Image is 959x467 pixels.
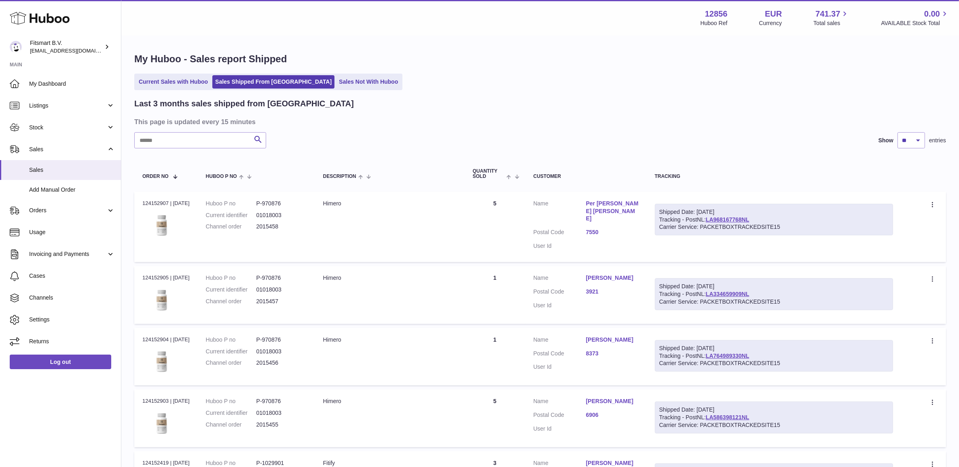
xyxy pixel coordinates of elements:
[659,359,889,367] div: Carrier Service: PACKETBOXTRACKEDSITE15
[206,359,256,367] dt: Channel order
[659,406,889,414] div: Shipped Date: [DATE]
[706,414,749,421] a: LA586398121NL
[323,459,457,467] div: Fitify
[136,75,211,89] a: Current Sales with Huboo
[206,211,256,219] dt: Current identifier
[586,459,639,467] a: [PERSON_NAME]
[142,200,190,207] div: 124152907 | [DATE]
[765,8,782,19] strong: EUR
[142,408,183,437] img: 128561711358723.png
[256,336,307,344] dd: P-970876
[29,272,115,280] span: Cases
[655,340,893,372] div: Tracking - PostNL:
[206,459,256,467] dt: Huboo P no
[465,328,525,386] td: 1
[533,228,586,238] dt: Postal Code
[134,53,946,66] h1: My Huboo - Sales report Shipped
[929,137,946,144] span: entries
[323,174,356,179] span: Description
[134,117,944,126] h3: This page is updated every 15 minutes
[586,288,639,296] a: 3921
[212,75,334,89] a: Sales Shipped From [GEOGRAPHIC_DATA]
[706,216,749,223] a: LA968167768NL
[655,204,893,236] div: Tracking - PostNL:
[10,355,111,369] a: Log out
[586,350,639,357] a: 8373
[206,286,256,294] dt: Current identifier
[323,200,457,207] div: Himero
[701,19,728,27] div: Huboo Ref
[256,397,307,405] dd: P-970876
[465,389,525,447] td: 5
[323,274,457,282] div: Himero
[586,336,639,344] a: [PERSON_NAME]
[29,166,115,174] span: Sales
[881,8,949,27] a: 0.00 AVAILABLE Stock Total
[336,75,401,89] a: Sales Not With Huboo
[206,421,256,429] dt: Channel order
[924,8,940,19] span: 0.00
[29,146,106,153] span: Sales
[29,207,106,214] span: Orders
[206,200,256,207] dt: Huboo P no
[586,274,639,282] a: [PERSON_NAME]
[533,274,586,284] dt: Name
[879,137,893,144] label: Show
[29,294,115,302] span: Channels
[655,278,893,310] div: Tracking - PostNL:
[659,298,889,306] div: Carrier Service: PACKETBOXTRACKEDSITE15
[29,124,106,131] span: Stock
[206,223,256,230] dt: Channel order
[10,41,22,53] img: internalAdmin-12856@internal.huboo.com
[813,8,849,27] a: 741.37 Total sales
[533,200,586,225] dt: Name
[206,409,256,417] dt: Current identifier
[533,336,586,346] dt: Name
[256,409,307,417] dd: 01018003
[206,397,256,405] dt: Huboo P no
[29,80,115,88] span: My Dashboard
[533,425,586,433] dt: User Id
[586,411,639,419] a: 6906
[323,397,457,405] div: Himero
[142,459,190,467] div: 124152419 | [DATE]
[759,19,782,27] div: Currency
[142,284,183,314] img: 128561711358723.png
[142,336,190,343] div: 124152904 | [DATE]
[29,338,115,345] span: Returns
[206,174,237,179] span: Huboo P no
[706,353,749,359] a: LA764989330NL
[134,98,354,109] h2: Last 3 months sales shipped from [GEOGRAPHIC_DATA]
[659,344,889,352] div: Shipped Date: [DATE]
[659,223,889,231] div: Carrier Service: PACKETBOXTRACKEDSITE15
[142,397,190,405] div: 124152903 | [DATE]
[533,363,586,371] dt: User Id
[29,228,115,236] span: Usage
[655,401,893,433] div: Tracking - PostNL:
[533,242,586,250] dt: User Id
[256,274,307,282] dd: P-970876
[586,228,639,236] a: 7550
[256,200,307,207] dd: P-970876
[142,274,190,281] div: 124152905 | [DATE]
[533,411,586,421] dt: Postal Code
[881,19,949,27] span: AVAILABLE Stock Total
[533,174,639,179] div: Customer
[29,250,106,258] span: Invoicing and Payments
[256,421,307,429] dd: 2015455
[705,8,728,19] strong: 12856
[659,208,889,216] div: Shipped Date: [DATE]
[30,47,119,54] span: [EMAIL_ADDRESS][DOMAIN_NAME]
[29,102,106,110] span: Listings
[323,336,457,344] div: Himero
[142,346,183,375] img: 128561711358723.png
[206,336,256,344] dt: Huboo P no
[473,169,505,179] span: Quantity Sold
[256,286,307,294] dd: 01018003
[256,459,307,467] dd: P-1029901
[256,223,307,230] dd: 2015458
[256,211,307,219] dd: 01018003
[655,174,893,179] div: Tracking
[30,39,103,55] div: Fitsmart B.V.
[256,359,307,367] dd: 2015456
